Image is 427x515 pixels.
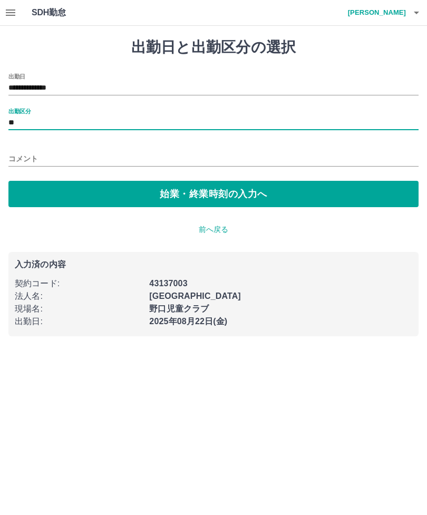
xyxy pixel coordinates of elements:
label: 出勤区分 [8,107,31,115]
p: 入力済の内容 [15,260,412,269]
label: 出勤日 [8,72,25,80]
h1: 出勤日と出勤区分の選択 [8,38,419,56]
b: [GEOGRAPHIC_DATA] [149,291,241,300]
p: 現場名 : [15,303,143,315]
p: 契約コード : [15,277,143,290]
button: 始業・終業時刻の入力へ [8,181,419,207]
p: 前へ戻る [8,224,419,235]
b: 野口児童クラブ [149,304,209,313]
p: 出勤日 : [15,315,143,328]
b: 43137003 [149,279,187,288]
p: 法人名 : [15,290,143,303]
b: 2025年08月22日(金) [149,317,227,326]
